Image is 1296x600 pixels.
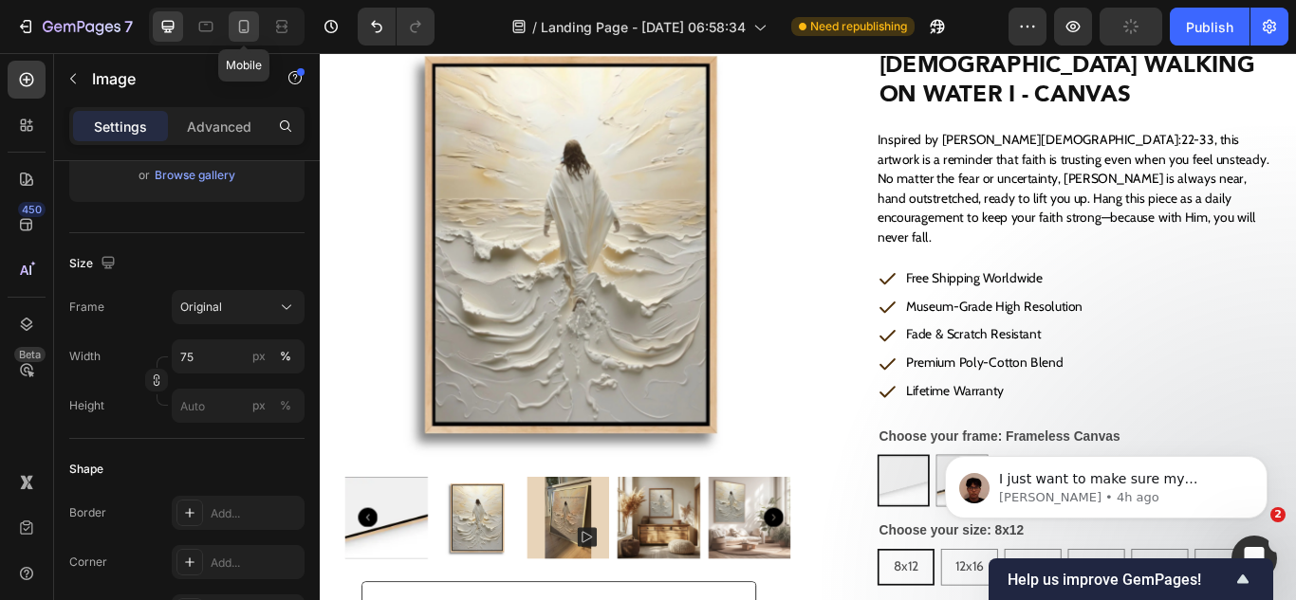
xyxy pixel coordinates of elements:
div: px [252,348,266,365]
div: Border [69,504,106,521]
div: 450 [18,202,46,217]
div: Undo/Redo [358,8,435,45]
span: Need republishing [810,18,907,35]
span: Lifetime Warranty [683,385,797,403]
div: % [280,348,291,365]
iframe: Intercom notifications message [916,416,1296,549]
span: Inspired by [PERSON_NAME][DEMOGRAPHIC_DATA]:22-33, this artwork is a reminder that faith is trust... [650,92,1106,224]
span: Museum-Grade High Resolution [683,286,889,304]
button: Show survey - Help us improve GemPages! [1008,568,1254,591]
button: Carousel Back Arrow [44,530,66,553]
iframe: Design area [320,53,1296,600]
button: Publish [1170,8,1250,45]
iframe: Intercom live chat [1231,536,1277,581]
span: / [532,17,537,37]
span: or [139,164,150,187]
button: px [274,394,297,417]
button: % [248,345,270,368]
legend: Choose your frame: Frameless Canvas [650,434,935,461]
p: Message from Kyle, sent 4h ago [83,73,327,90]
span: Landing Page - [DATE] 06:58:34 [541,17,746,37]
div: Browse gallery [155,167,235,184]
input: px% [172,339,305,373]
div: Corner [69,554,107,571]
div: % [280,397,291,414]
button: % [248,394,270,417]
div: Shape [69,461,103,478]
button: 7 [8,8,141,45]
button: Carousel Next Arrow [517,530,540,553]
button: Browse gallery [154,166,236,185]
button: Original [172,290,305,324]
div: Add... [211,505,300,522]
span: 2 [1270,507,1286,522]
div: px [252,397,266,414]
span: Help us improve GemPages! [1008,571,1231,589]
p: Free Shipping Worldwide [683,249,889,277]
label: Height [69,397,104,414]
label: Width [69,348,101,365]
span: Fade & Scratch Resistant [683,318,841,336]
p: Advanced [187,117,251,136]
p: Image [92,67,253,90]
p: 7 [124,15,133,38]
span: Premium Poly-Cotton Blend [683,352,866,370]
input: px% [172,389,305,423]
span: Original [180,299,222,316]
p: Settings [94,117,147,136]
label: Frame [69,299,104,316]
legend: Choose your size: 8x12 [650,544,823,571]
div: Beta [14,347,46,362]
span: I just want to make sure my message went through. May I ask if everything is okay on your end? Pl... [83,55,323,221]
div: Add... [211,555,300,572]
div: Size [69,251,120,277]
div: Publish [1186,17,1233,37]
button: px [274,345,297,368]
